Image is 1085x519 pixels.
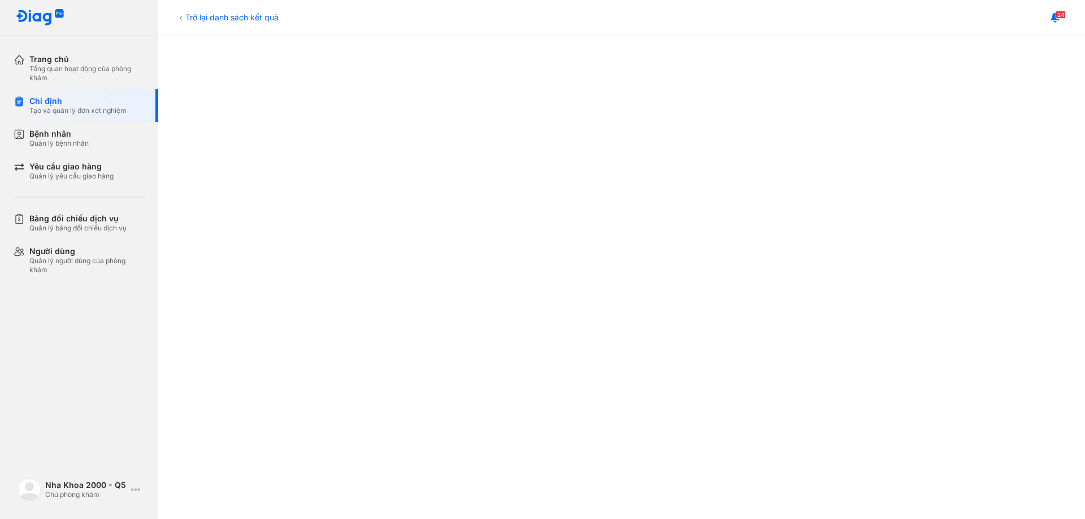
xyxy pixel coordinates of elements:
div: Bảng đối chiếu dịch vụ [29,213,127,224]
div: Yêu cầu giao hàng [29,162,114,172]
div: Tạo và quản lý đơn xét nghiệm [29,106,127,115]
span: 24 [1056,11,1066,19]
div: Quản lý người dùng của phòng khám [29,256,145,274]
div: Quản lý yêu cầu giao hàng [29,172,114,181]
div: Chỉ định [29,96,127,106]
div: Trở lại danh sách kết quả [176,11,279,23]
img: logo [16,9,64,27]
div: Bệnh nhân [29,129,89,139]
div: Người dùng [29,246,145,256]
img: logo [18,478,41,501]
div: Tổng quan hoạt động của phòng khám [29,64,145,82]
div: Quản lý bảng đối chiếu dịch vụ [29,224,127,233]
div: Chủ phòng khám [45,490,127,499]
div: Nha Khoa 2000 - Q5 [45,480,127,490]
div: Trang chủ [29,54,145,64]
div: Quản lý bệnh nhân [29,139,89,148]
